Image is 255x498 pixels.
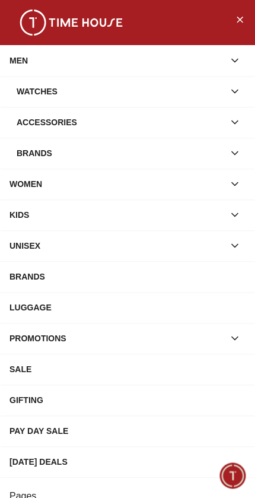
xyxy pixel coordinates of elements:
[9,328,224,349] div: PROMOTIONS
[220,463,246,489] div: Chat Widget
[17,81,224,102] div: Watches
[9,420,246,442] div: PAY DAY SALE
[9,173,224,195] div: WOMEN
[9,204,224,226] div: KIDS
[17,112,224,133] div: Accessories
[12,9,130,36] img: ...
[9,359,246,380] div: SALE
[9,389,246,411] div: GIFTING
[9,297,246,318] div: LUGGAGE
[17,142,224,164] div: Brands
[9,50,224,71] div: MEN
[9,266,246,287] div: BRANDS
[9,235,224,256] div: UNISEX
[230,9,249,28] button: Close Menu
[9,451,246,472] div: [DATE] DEALS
